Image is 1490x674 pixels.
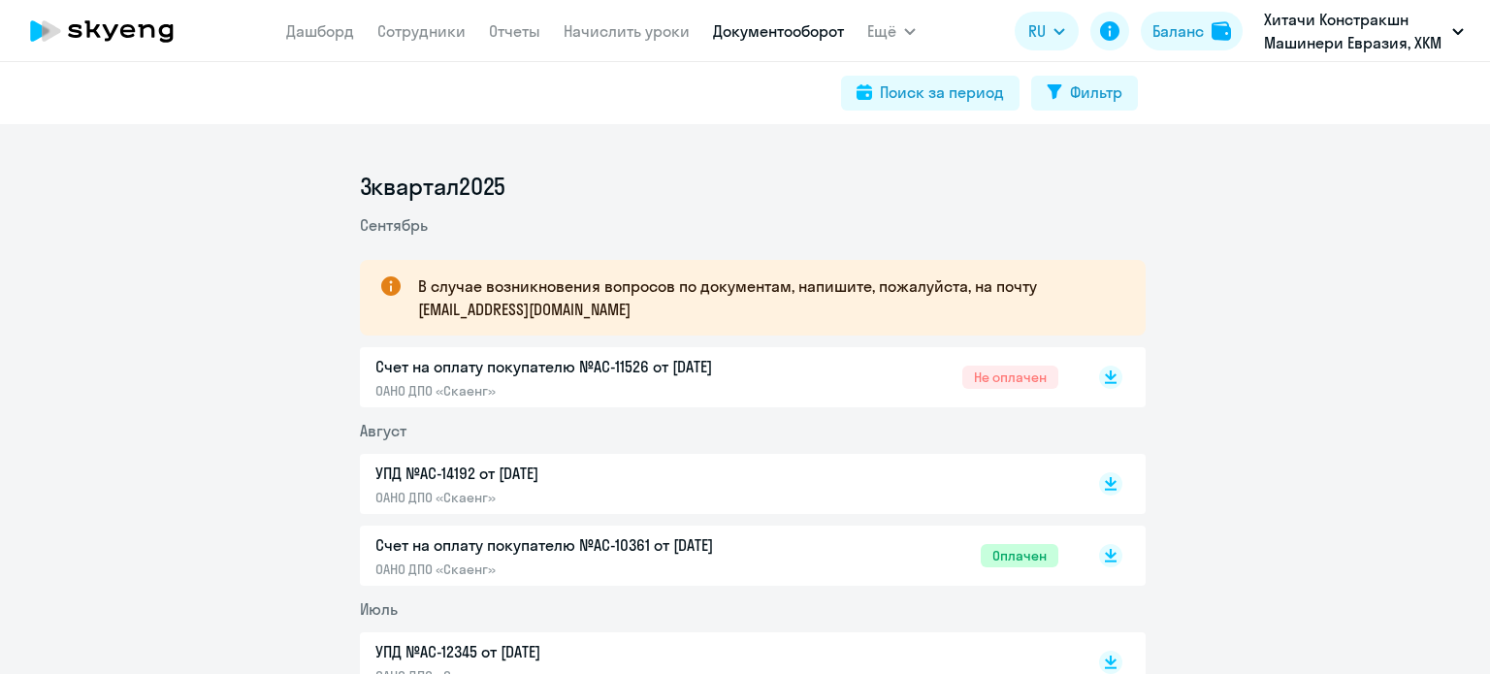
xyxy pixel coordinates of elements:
span: Сентябрь [360,215,428,235]
p: УПД №AC-14192 от [DATE] [375,462,783,485]
span: Не оплачен [962,366,1058,389]
p: Счет на оплату покупателю №AC-10361 от [DATE] [375,533,783,557]
a: Документооборот [713,21,844,41]
button: Ещё [867,12,916,50]
span: Ещё [867,19,896,43]
p: ОАНО ДПО «Скаенг» [375,561,783,578]
a: Отчеты [489,21,540,41]
span: Август [360,421,406,440]
p: УПД №AC-12345 от [DATE] [375,640,783,663]
li: 3 квартал 2025 [360,171,1146,202]
a: Сотрудники [377,21,466,41]
button: Балансbalance [1141,12,1243,50]
span: RU [1028,19,1046,43]
a: Дашборд [286,21,354,41]
p: Хитачи Констракшн Машинери Евразия, ХКМ ЕВРАЗИЯ, ООО [1264,8,1444,54]
a: УПД №AC-14192 от [DATE]ОАНО ДПО «Скаенг» [375,462,1058,506]
div: Фильтр [1070,80,1122,104]
p: ОАНО ДПО «Скаенг» [375,382,783,400]
a: Счет на оплату покупателю №AC-10361 от [DATE]ОАНО ДПО «Скаенг»Оплачен [375,533,1058,578]
div: Поиск за период [880,80,1004,104]
p: ОАНО ДПО «Скаенг» [375,489,783,506]
div: Баланс [1152,19,1204,43]
a: Счет на оплату покупателю №AC-11526 от [DATE]ОАНО ДПО «Скаенг»Не оплачен [375,355,1058,400]
button: Фильтр [1031,76,1138,111]
span: Июль [360,599,398,619]
a: Начислить уроки [564,21,690,41]
button: Хитачи Констракшн Машинери Евразия, ХКМ ЕВРАЗИЯ, ООО [1254,8,1474,54]
button: Поиск за период [841,76,1020,111]
img: balance [1212,21,1231,41]
p: Счет на оплату покупателю №AC-11526 от [DATE] [375,355,783,378]
span: Оплачен [981,544,1058,567]
p: В случае возникновения вопросов по документам, напишите, пожалуйста, на почту [EMAIL_ADDRESS][DOM... [418,274,1111,321]
button: RU [1015,12,1079,50]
